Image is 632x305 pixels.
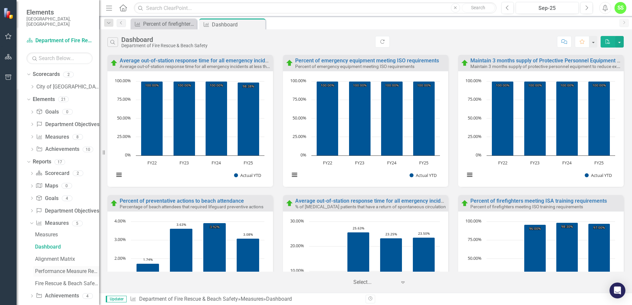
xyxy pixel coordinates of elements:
div: 17 [55,159,65,165]
path: FY23, 25.625. Actual YTD. [347,232,369,296]
path: FY25, 97. Actual YTD. [588,223,610,296]
div: 4 [62,195,72,201]
a: Elements [33,96,55,103]
text: 3.92% [210,224,219,229]
span: Search [471,5,485,10]
button: Search [462,3,495,13]
a: Measures [36,220,68,227]
text: FY24 [387,160,397,166]
div: Chart. Highcharts interactive chart. [461,78,620,185]
div: Dashboard [212,20,264,29]
div: Dashboard [35,244,99,250]
path: FY24, 3.9165. Actual YTD. [203,223,226,296]
text: 100.00% [178,83,191,87]
button: SS [614,2,626,14]
text: 100.00% [592,83,606,87]
text: 3.08% [243,232,253,237]
a: Measures [36,133,69,141]
img: On Track (80% or higher) [286,59,294,67]
text: 100.00% [353,83,367,87]
img: ClearPoint Strategy [3,7,15,19]
div: 5 [72,220,83,226]
div: Chart. Highcharts interactive chart. [286,78,445,185]
div: Department of Fire Rescue & Beach Safety [121,43,208,48]
text: 98.30% [561,224,573,229]
div: Performance Measure Report [35,268,99,274]
svg: Interactive chart [286,78,443,185]
text: 100.00% [385,83,399,87]
small: % of [MEDICAL_DATA] patients that have a return of spontaneous circulation [295,204,446,209]
a: Scorecard [36,170,69,177]
text: 75.00% [468,96,482,102]
text: FY23 [179,160,189,166]
path: FY24, 98.3. Actual YTD. [556,222,578,296]
path: FY25, 100. Actual YTD. [588,81,610,155]
path: FY24, 100. Actual YTD. [206,81,227,155]
div: » » [130,295,361,303]
path: FY22, 100. Actual YTD. [141,81,163,155]
path: FY23, 3.625. Actual YTD. [170,228,193,296]
svg: Interactive chart [111,78,268,185]
text: FY23 [530,160,539,166]
path: FY23, 100. Actual YTD. [524,81,546,155]
text: 75.00% [293,96,306,102]
a: Department of Fire Rescue & Beach Safety [139,296,238,302]
a: Reports [33,158,51,166]
div: 0 [62,109,73,115]
path: FY22, 100. Actual YTD. [492,81,514,155]
input: Search ClearPoint... [134,2,496,14]
text: 100.00% [465,218,482,224]
text: 25.00% [117,133,131,139]
div: 10 [83,147,93,152]
span: Updater [106,296,127,302]
text: 100.00% [210,83,223,87]
div: Sep-25 [518,4,576,12]
text: FY25 [595,160,604,166]
div: Chart. Highcharts interactive chart. [111,78,270,185]
path: FY22, 1.74. Actual YTD. [137,263,159,296]
a: Department Objectives [36,121,99,128]
text: 100.00% [145,83,159,87]
text: 10.00% [290,267,304,273]
img: On Track (80% or higher) [461,59,469,67]
a: Alignment Matrix [33,254,99,264]
path: FY22, 100. Actual YTD. [316,81,338,155]
span: Elements [26,8,93,16]
text: 0% [300,152,306,158]
button: Show Actual YTD [585,172,612,178]
text: 23.50% [418,231,430,236]
a: Percent of firefighters meeting ISA training requirements [470,198,607,204]
a: Achievements [36,292,79,300]
text: 1.74% [143,257,153,262]
button: Sep-25 [516,2,579,14]
text: 50.00% [468,115,482,121]
a: Fire Rescue & Beach Safety Quarterly Report [33,278,99,289]
path: FY25, 98.375. Actual YTD. [238,82,259,155]
text: 3.00% [114,236,126,242]
a: Department Objectives [36,207,99,215]
small: Percentage of beach attendees that required lifeguard preventive actions [120,204,263,209]
a: Goals [36,108,59,116]
svg: Interactive chart [461,78,618,185]
a: City of [GEOGRAPHIC_DATA] [36,83,99,91]
text: 50.00% [468,255,482,261]
path: FY23, 100. Actual YTD. [349,81,371,155]
path: FY25, 100. Actual YTD. [413,81,435,155]
img: On Track (80% or higher) [461,199,469,207]
text: 0% [476,152,482,158]
path: FY24, 23.25. Actual YTD. [380,238,402,296]
text: 100.00% [528,83,542,87]
a: Percent of preventative actions to beach attendance [120,198,244,204]
text: FY22 [323,160,332,166]
text: FY22 [147,160,157,166]
a: Scorecards [33,71,60,78]
a: Maps [36,182,58,190]
a: Measures [241,296,263,302]
a: Performance Measure Report [33,266,99,277]
div: 21 [58,97,69,102]
a: Achievements [36,146,79,153]
text: 100.00% [417,83,431,87]
img: On Track (80% or higher) [110,59,118,67]
text: 50.00% [293,115,306,121]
